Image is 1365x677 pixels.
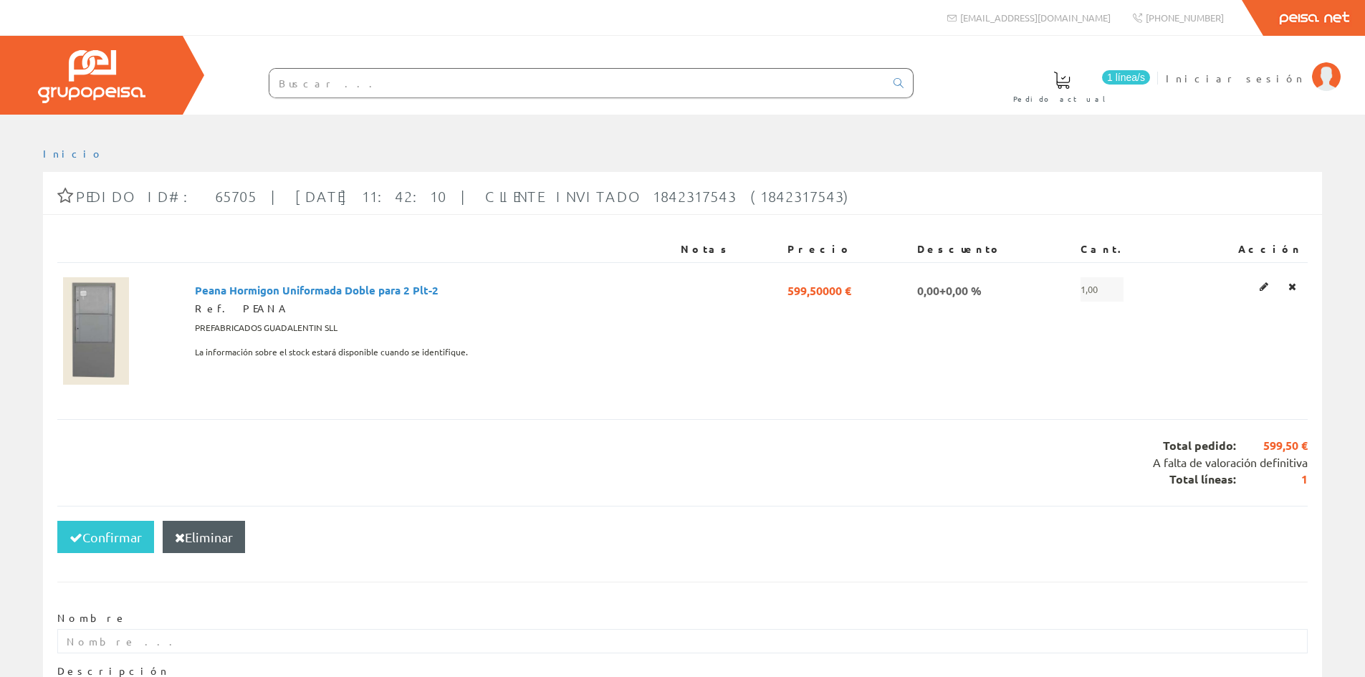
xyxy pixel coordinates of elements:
[57,419,1308,506] div: Total pedido: Total líneas:
[195,277,439,302] span: Peana Hormigon Uniformada Doble para 2 Plt-2
[911,236,1076,262] th: Descuento
[782,236,911,262] th: Precio
[1284,277,1301,296] a: Eliminar
[1081,277,1124,302] span: 1,00
[163,521,245,554] button: Eliminar
[38,50,145,103] img: Grupo Peisa
[195,302,669,316] div: Ref. PEANA
[1236,471,1308,488] span: 1
[57,521,154,554] button: Confirmar
[1166,71,1305,85] span: Iniciar sesión
[999,59,1154,112] a: 1 línea/s Pedido actual
[1255,277,1273,296] a: Editar
[195,340,468,365] span: La información sobre el stock estará disponible cuando se identifique.
[76,188,854,205] span: Pedido ID#: 65705 | [DATE] 11:42:10 | Cliente Invitado 1842317543 (1842317543)
[1102,70,1150,85] span: 1 línea/s
[787,277,851,302] span: 599,50000 €
[195,316,337,340] span: PREFABRICADOS GUADALENTIN SLL
[1013,92,1111,106] span: Pedido actual
[917,277,982,302] span: 0,00+0,00 %
[1236,438,1308,454] span: 599,50 €
[1075,236,1179,262] th: Cant.
[43,147,104,160] a: Inicio
[63,277,129,385] img: Foto artículo Peana Hormigon Uniformada Doble para 2 Plt-2 (91.666666666667x150)
[675,236,782,262] th: Notas
[1166,59,1341,73] a: Iniciar sesión
[1179,236,1308,262] th: Acción
[1153,455,1308,469] span: A falta de valoración definitiva
[57,611,127,625] label: Nombre
[269,69,885,97] input: Buscar ...
[57,629,1308,653] input: Nombre ...
[1146,11,1224,24] span: [PHONE_NUMBER]
[960,11,1111,24] span: [EMAIL_ADDRESS][DOMAIN_NAME]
